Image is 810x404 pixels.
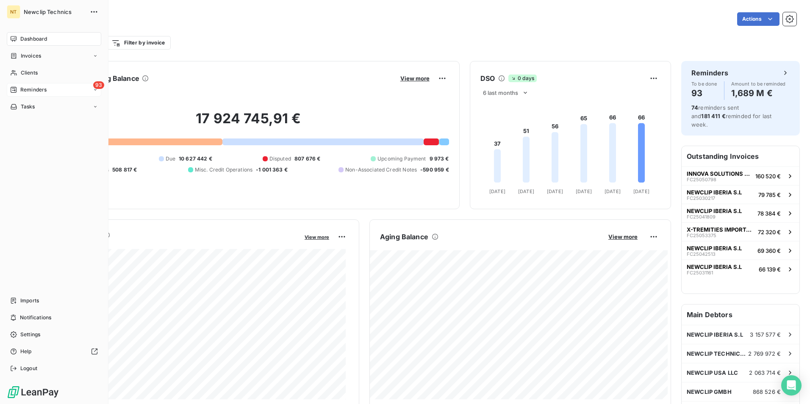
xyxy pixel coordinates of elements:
[682,304,799,325] h6: Main Debtors
[294,155,320,163] span: 807 676 €
[20,331,40,338] span: Settings
[758,229,781,235] span: 72 320 €
[93,81,104,89] span: 93
[687,369,738,376] span: NEWCLIP USA LLC
[687,245,742,252] span: NEWCLIP IBERIA S.L
[687,214,716,219] span: FC25041809
[608,233,638,240] span: View more
[48,110,449,136] h2: 17 924 745,91 €
[753,388,781,395] span: 868 526 €
[7,385,59,399] img: Logo LeanPay
[7,345,101,358] a: Help
[256,166,288,174] span: -1 001 363 €
[20,297,39,304] span: Imports
[687,233,716,238] span: FC25053375
[20,365,37,372] span: Logout
[687,263,742,270] span: NEWCLIP IBERIA S.L
[480,73,495,83] h6: DSO
[20,35,47,43] span: Dashboard
[269,155,291,163] span: Disputed
[758,191,781,198] span: 79 785 €
[757,247,781,254] span: 69 360 €
[691,104,698,111] span: 74
[682,260,799,278] button: NEWCLIP IBERIA S.LFC2503116166 139 €
[7,5,20,19] div: NT
[179,155,212,163] span: 10 627 442 €
[576,188,592,194] tspan: [DATE]
[687,208,742,214] span: NEWCLIP IBERIA S.L
[20,314,51,321] span: Notifications
[687,177,716,182] span: FC25050798
[24,8,85,15] span: Newclip Technics
[345,166,417,174] span: Non-Associated Credit Notes
[755,173,781,180] span: 160 520 €
[691,81,717,86] span: To be done
[757,210,781,217] span: 78 384 €
[305,234,329,240] span: View more
[682,166,799,185] button: INNOVA SOLUTIONS SPAFC25050798160 520 €
[166,155,175,163] span: Due
[682,185,799,204] button: NEWCLIP IBERIA S.LFC2503021779 785 €
[691,68,728,78] h6: Reminders
[682,204,799,222] button: NEWCLIP IBERIA S.LFC2504180978 384 €
[759,266,781,273] span: 66 139 €
[508,75,537,82] span: 0 days
[605,188,621,194] tspan: [DATE]
[687,270,713,275] span: FC25031161
[682,241,799,260] button: NEWCLIP IBERIA S.LFC2504251369 360 €
[691,104,771,128] span: reminders sent and reminded for last week.
[106,36,170,50] button: Filter by invoice
[518,188,534,194] tspan: [DATE]
[380,232,428,242] h6: Aging Balance
[112,166,137,174] span: 508 817 €
[633,188,649,194] tspan: [DATE]
[398,75,432,82] button: View more
[302,233,332,241] button: View more
[547,188,563,194] tspan: [DATE]
[606,233,640,241] button: View more
[687,189,742,196] span: NEWCLIP IBERIA S.L
[483,89,519,96] span: 6 last months
[48,240,299,249] span: Monthly Revenue
[430,155,449,163] span: 9 973 €
[687,252,716,257] span: FC25042513
[781,375,802,396] div: Open Intercom Messenger
[7,83,101,97] a: 93Reminders
[701,113,725,119] span: 181 411 €
[682,222,799,241] button: X-TREMITIES IMPORTADORA E DISTRIBUIFC2505337572 320 €
[195,166,252,174] span: Misc. Credit Operations
[7,294,101,307] a: Imports
[377,155,426,163] span: Upcoming Payment
[682,146,799,166] h6: Outstanding Invoices
[7,66,101,80] a: Clients
[731,81,786,86] span: Amount to be reminded
[687,196,715,201] span: FC25030217
[748,350,781,357] span: 2 769 972 €
[687,170,752,177] span: INNOVA SOLUTIONS SPA
[20,86,47,94] span: Reminders
[7,328,101,341] a: Settings
[7,32,101,46] a: Dashboard
[7,100,101,113] a: Tasks
[687,350,748,357] span: NEWCLIP TECHNICS AUSTRALIA PTY
[20,348,32,355] span: Help
[489,188,505,194] tspan: [DATE]
[691,86,717,100] h4: 93
[687,331,743,338] span: NEWCLIP IBERIA S.L
[21,52,41,60] span: Invoices
[749,369,781,376] span: 2 063 714 €
[731,86,786,100] h4: 1,689 M €
[737,12,779,26] button: Actions
[7,49,101,63] a: Invoices
[400,75,430,82] span: View more
[420,166,449,174] span: -590 959 €
[687,388,732,395] span: NEWCLIP GMBH
[21,103,35,111] span: Tasks
[750,331,781,338] span: 3 157 577 €
[687,226,755,233] span: X-TREMITIES IMPORTADORA E DISTRIBUI
[21,69,38,77] span: Clients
